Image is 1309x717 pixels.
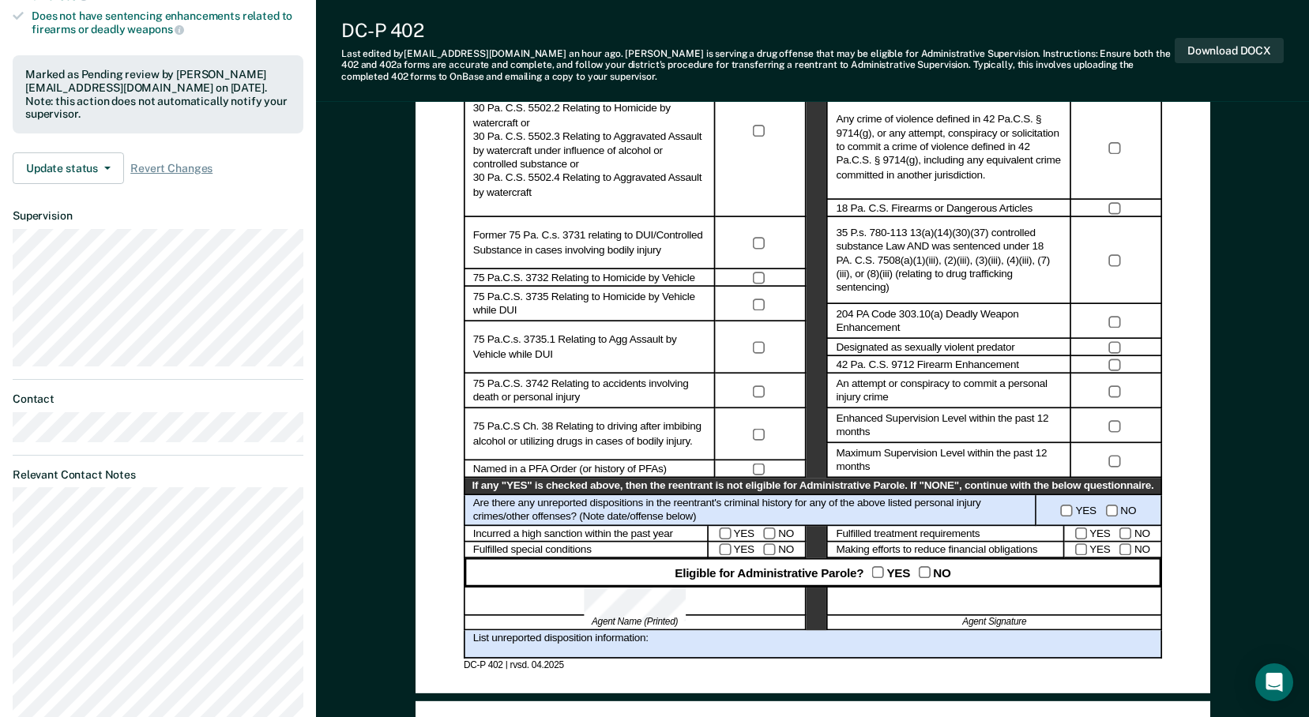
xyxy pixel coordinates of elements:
label: Any crime of violence defined in 42 Pa.C.S. § 9714(g), or any attempt, conspiracy or solicitation... [836,113,1062,182]
label: 75 Pa.C.S. 3732 Relating to Homicide by Vehicle [473,272,695,286]
div: Incurred a high sanction within the past year [464,525,708,542]
div: YES NO [708,525,806,542]
dt: Supervision [13,209,303,223]
label: Designated as sexually violent predator [836,341,1014,355]
div: Agent Name (Printed) [464,616,806,630]
label: 204 PA Code 303.10(a) Deadly Weapon Enhancement [836,308,1062,336]
span: Revert Changes [130,162,213,175]
div: List unreported disposition information: [464,630,1162,659]
label: Maximum Supervision Level within the past 12 months [836,447,1062,475]
div: Marked as Pending review by [PERSON_NAME][EMAIL_ADDRESS][DOMAIN_NAME] on [DATE]. Note: this actio... [25,68,291,121]
div: YES NO [1036,495,1162,526]
div: Agent Signature [826,616,1161,630]
div: Fulfilled special conditions [464,542,708,558]
div: Are there any unreported dispositions in the reentrant's criminal history for any of the above li... [464,495,1036,526]
div: DC-P 402 | rvsd. 04.2025 [464,659,1162,670]
label: Named in a PFA Order (or history of PFAs) [473,463,667,477]
div: YES NO [708,542,806,558]
div: YES NO [1064,525,1162,542]
label: Former 75 Pa. C.s. 3731 relating to DUI/Controlled Substance in cases involving bodily injury [473,230,706,257]
button: Update status [13,152,124,184]
span: an hour ago [569,48,621,59]
div: Eligible for Administrative Parole? YES NO [464,558,1162,587]
label: 75 Pa.C.S Ch. 38 Relating to driving after imbibing alcohol or utilizing drugs in cases of bodily... [473,421,706,449]
label: 35 P.s. 780-113 13(a)(14)(30)(37) controlled substance Law AND was sentenced under 18 PA. C.S. 75... [836,226,1062,295]
div: Open Intercom Messenger [1255,663,1293,701]
label: 75 Pa.C.S. 3735 Relating to Homicide by Vehicle while DUI [473,291,706,318]
div: If any "YES" is checked above, then the reentrant is not eligible for Administrative Parole. If "... [464,479,1162,495]
div: YES NO [1064,542,1162,558]
div: Fulfilled treatment requirements [826,525,1064,542]
label: 30 Pa. C.S. 5502.1 Relating to Homicide by watercraft under influence of alcohol or controlled su... [473,61,706,200]
label: 18 Pa. C.S. Firearms or Dangerous Articles [836,201,1032,216]
label: 75 Pa.C.s. 3735.1 Relating to Agg Assault by Vehicle while DUI [473,334,706,362]
div: Making efforts to reduce financial obligations [826,542,1064,558]
label: Enhanced Supervision Level within the past 12 months [836,412,1062,440]
div: DC-P 402 [341,19,1175,42]
dt: Relevant Contact Notes [13,468,303,482]
div: Last edited by [EMAIL_ADDRESS][DOMAIN_NAME] . [PERSON_NAME] is serving a drug offense that may be... [341,48,1175,82]
button: Download DOCX [1175,38,1284,64]
span: weapons [127,23,184,36]
dt: Contact [13,392,303,406]
label: 75 Pa.C.S. 3742 Relating to accidents involving death or personal injury [473,377,706,405]
label: An attempt or conspiracy to commit a personal injury crime [836,377,1062,405]
div: Does not have sentencing enhancements related to firearms or deadly [32,9,303,36]
label: 42 Pa. C.S. 9712 Firearm Enhancement [836,358,1018,373]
